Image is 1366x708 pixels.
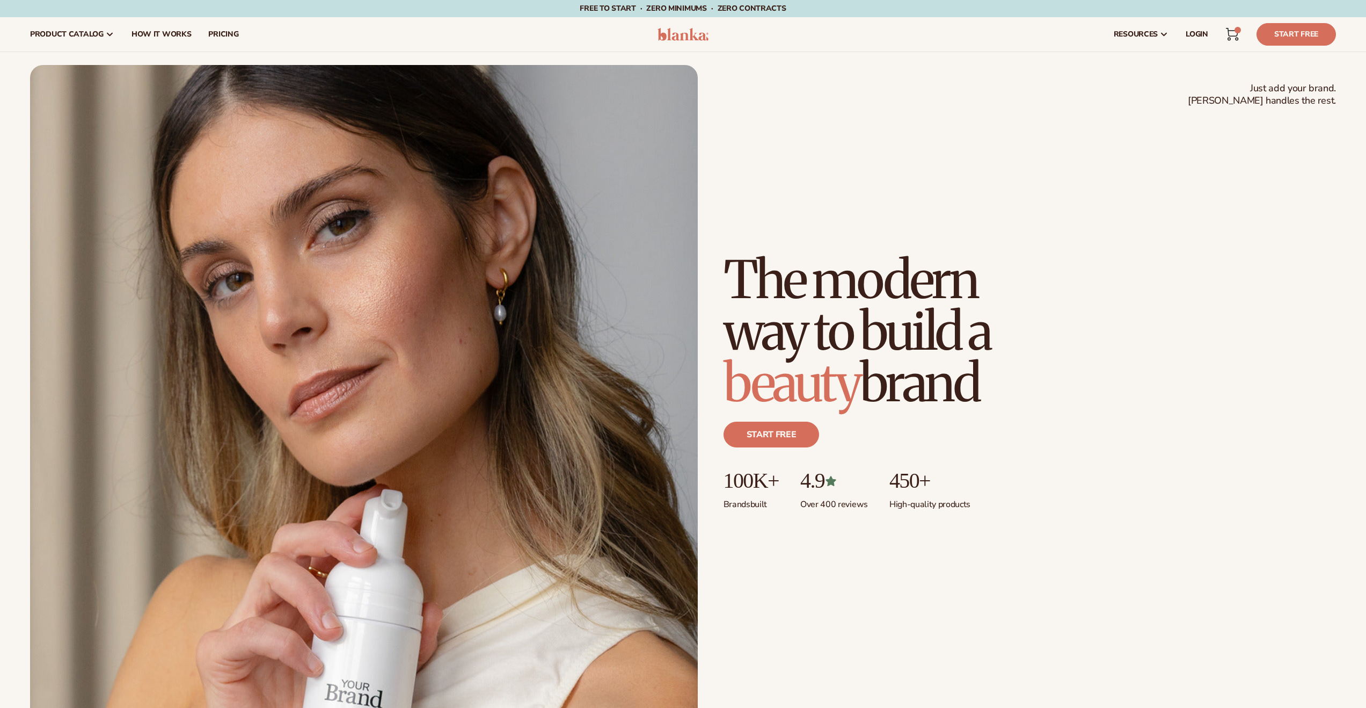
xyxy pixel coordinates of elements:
p: 450+ [889,469,970,493]
span: beauty [724,351,860,415]
a: pricing [200,17,247,52]
span: resources [1114,30,1158,39]
h1: The modern way to build a brand [724,254,1067,409]
img: logo [658,28,708,41]
a: resources [1105,17,1177,52]
p: Over 400 reviews [800,493,868,510]
span: Free to start · ZERO minimums · ZERO contracts [580,3,786,13]
a: Start free [724,422,820,447]
p: 100K+ [724,469,779,493]
p: Brands built [724,493,779,510]
p: 4.9 [800,469,868,493]
p: High-quality products [889,493,970,510]
span: pricing [208,30,238,39]
a: LOGIN [1177,17,1217,52]
a: product catalog [21,17,123,52]
span: LOGIN [1186,30,1208,39]
a: How It Works [123,17,200,52]
span: How It Works [132,30,192,39]
span: Just add your brand. [PERSON_NAME] handles the rest. [1188,82,1336,107]
span: product catalog [30,30,104,39]
a: Start Free [1257,23,1336,46]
